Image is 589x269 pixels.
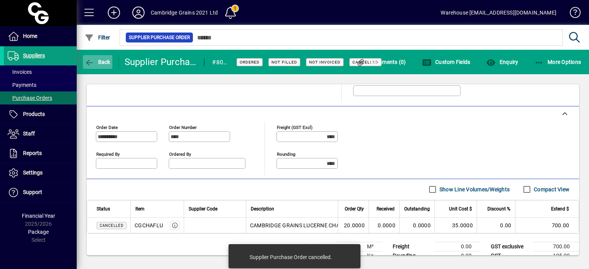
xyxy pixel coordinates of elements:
[126,6,151,20] button: Profile
[356,59,406,65] span: Documents (0)
[97,205,110,213] span: Status
[438,186,510,193] label: Show Line Volumes/Weights
[449,205,472,213] span: Unit Cost $
[515,218,579,233] td: 700.00
[271,60,297,65] span: Not Filled
[4,91,77,104] a: Purchase Orders
[135,205,145,213] span: Item
[533,55,583,69] button: More Options
[4,124,77,143] a: Staff
[77,55,119,69] app-page-header-button: Back
[4,183,77,202] a: Support
[486,59,518,65] span: Enquiry
[23,130,35,137] span: Staff
[28,229,49,235] span: Package
[487,242,533,251] td: GST exclusive
[212,56,227,68] div: #8052
[85,59,110,65] span: Back
[23,189,42,195] span: Support
[4,27,77,46] a: Home
[240,60,260,65] span: Ordered
[369,218,399,233] td: 0.0000
[23,52,45,59] span: Suppliers
[377,205,395,213] span: Received
[4,65,77,78] a: Invoices
[4,105,77,124] a: Products
[129,34,190,41] span: Supplier Purchase Order
[338,218,369,233] td: 20.0000
[23,33,37,39] span: Home
[135,222,163,229] div: CGCHAFLU
[345,205,364,213] span: Order Qty
[125,56,197,68] div: Supplier Purchase Order
[151,7,218,19] div: Cambridge Grains 2021 Ltd
[23,111,45,117] span: Products
[4,78,77,91] a: Payments
[250,253,332,261] div: Supplier Purchase Order cancelled.
[251,205,274,213] span: Description
[96,124,118,130] mat-label: Order date
[434,218,477,233] td: 35.0000
[169,151,191,157] mat-label: Ordered by
[100,223,123,228] span: Cancelled
[169,124,197,130] mat-label: Order number
[564,2,579,26] a: Knowledge Base
[189,205,217,213] span: Supplier Code
[309,60,341,65] span: Not Invoiced
[8,95,52,101] span: Purchase Orders
[551,205,569,213] span: Extend $
[22,213,55,219] span: Financial Year
[250,222,362,229] span: CAMBRIDGE GRAINS LUCERNE CHAFF - 20kg
[96,151,120,157] mat-label: Required by
[389,251,435,260] td: Rounding
[484,55,520,69] button: Enquiry
[533,242,579,251] td: 700.00
[23,170,43,176] span: Settings
[277,124,313,130] mat-label: Freight (GST excl)
[404,205,430,213] span: Outstanding
[354,55,408,69] button: Documents (0)
[487,205,510,213] span: Discount %
[8,69,32,75] span: Invoices
[487,251,533,260] td: GST
[435,251,481,260] td: 0.00
[83,31,112,44] button: Filter
[399,218,434,233] td: 0.0000
[4,144,77,163] a: Reports
[85,34,110,41] span: Filter
[441,7,556,19] div: Warehouse [EMAIL_ADDRESS][DOMAIN_NAME]
[532,186,569,193] label: Compact View
[277,151,295,157] mat-label: Rounding
[8,82,36,88] span: Payments
[420,55,472,69] button: Custom Fields
[533,251,579,260] td: 105.00
[83,55,112,69] button: Back
[435,242,481,251] td: 0.00
[4,163,77,183] a: Settings
[477,218,515,233] td: 0.00
[102,6,126,20] button: Add
[422,59,471,65] span: Custom Fields
[23,150,42,156] span: Reports
[389,242,435,251] td: Freight
[535,59,581,65] span: More Options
